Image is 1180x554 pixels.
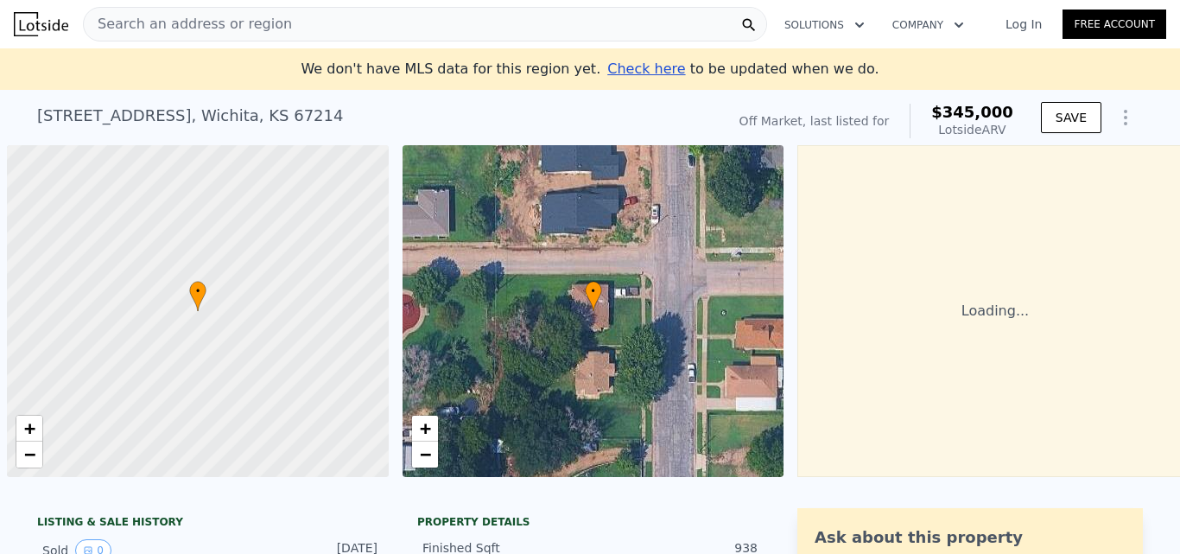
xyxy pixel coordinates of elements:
div: Lotside ARV [931,121,1013,138]
span: Check here [607,60,685,77]
span: $345,000 [931,103,1013,121]
div: We don't have MLS data for this region yet. [301,59,879,80]
div: • [585,281,602,311]
span: Search an address or region [84,14,292,35]
a: Zoom in [412,416,438,442]
span: • [189,283,206,299]
div: Property details [417,515,763,529]
a: Zoom out [16,442,42,468]
span: • [585,283,602,299]
div: Ask about this property [815,525,1126,550]
div: Off Market, last listed for [739,112,890,130]
a: Free Account [1063,10,1166,39]
span: − [24,443,35,465]
span: + [24,417,35,439]
button: Solutions [771,10,879,41]
span: + [419,417,430,439]
div: LISTING & SALE HISTORY [37,515,383,532]
button: Show Options [1108,100,1143,135]
div: [STREET_ADDRESS] , Wichita , KS 67214 [37,104,343,128]
div: to be updated when we do. [607,59,879,80]
button: Company [879,10,978,41]
div: • [189,281,206,311]
button: SAVE [1041,102,1101,133]
img: Lotside [14,12,68,36]
a: Log In [985,16,1063,33]
a: Zoom in [16,416,42,442]
span: − [419,443,430,465]
a: Zoom out [412,442,438,468]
